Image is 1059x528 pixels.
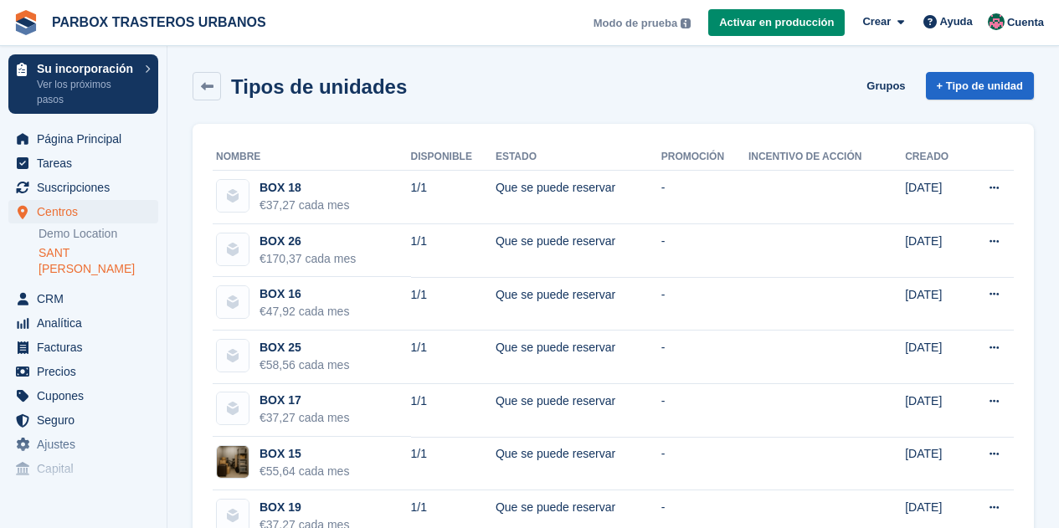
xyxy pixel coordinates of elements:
[45,8,273,36] a: PARBOX TRASTEROS URBANOS
[661,384,748,438] td: -
[8,311,158,335] a: menu
[862,13,891,30] span: Crear
[213,144,411,171] th: Nombre
[260,445,349,463] div: BOX 15
[926,72,1034,100] a: + Tipo de unidad
[37,63,136,74] p: Su incorporación
[1007,14,1044,31] span: Cuenta
[37,311,137,335] span: Analítica
[260,233,356,250] div: BOX 26
[496,331,661,384] td: Que se puede reservar
[496,144,661,171] th: Estado
[905,331,965,384] td: [DATE]
[13,10,39,35] img: stora-icon-8386f47178a22dfd0bd8f6a31ec36ba5ce8667c1dd55bd0f319d3a0aa187defe.svg
[411,144,496,171] th: Disponible
[8,384,158,408] a: menu
[496,277,661,331] td: Que se puede reservar
[496,171,661,224] td: Que se puede reservar
[988,13,1005,30] img: Jose Manuel
[411,171,496,224] td: 1/1
[748,144,905,171] th: Incentivo de acción
[719,14,834,31] span: Activar en producción
[231,75,407,98] h2: Tipos de unidades
[661,171,748,224] td: -
[37,200,137,223] span: Centros
[8,287,158,310] a: menu
[905,437,965,490] td: [DATE]
[940,13,973,30] span: Ayuda
[260,392,349,409] div: BOX 17
[905,277,965,331] td: [DATE]
[37,336,137,359] span: Facturas
[260,285,349,303] div: BOX 16
[8,457,158,480] a: menu
[37,384,137,408] span: Cupones
[260,179,349,197] div: BOX 18
[8,54,158,114] a: Su incorporación Ver los próximos pasos
[496,384,661,438] td: Que se puede reservar
[37,287,137,310] span: CRM
[708,9,845,37] a: Activar en producción
[496,224,661,278] td: Que se puede reservar
[260,339,349,356] div: BOX 25
[217,286,249,318] img: blank-unit-type-icon-ffbac7b88ba66c5e286b0e438baccc4b9c83835d4c34f86887a83fc20ec27e7b.svg
[217,233,249,265] img: blank-unit-type-icon-ffbac7b88ba66c5e286b0e438baccc4b9c83835d4c34f86887a83fc20ec27e7b.svg
[217,180,249,212] img: blank-unit-type-icon-ffbac7b88ba66c5e286b0e438baccc4b9c83835d4c34f86887a83fc20ec27e7b.svg
[860,72,912,100] a: Grupos
[905,171,965,224] td: [DATE]
[37,151,137,175] span: Tareas
[661,437,748,490] td: -
[217,446,249,478] img: ChatGPT%20Image%2013%20ago%202025,%2012_39_10.png
[260,197,349,214] div: €37,27 cada mes
[260,356,349,374] div: €58,56 cada mes
[8,336,158,359] a: menu
[260,463,349,480] div: €55,64 cada mes
[260,250,356,268] div: €170,37 cada mes
[37,176,137,199] span: Suscripciones
[411,384,496,438] td: 1/1
[681,18,691,28] img: icon-info-grey-7440780725fd019a000dd9b08b2336e03edf1995a4989e88bcd33f0948082b44.svg
[594,15,677,32] span: Modo de prueba
[37,433,137,456] span: Ajustes
[8,176,158,199] a: menu
[411,277,496,331] td: 1/1
[37,127,137,151] span: Página Principal
[8,127,158,151] a: menu
[8,200,158,223] a: menu
[260,409,349,427] div: €37,27 cada mes
[8,408,158,432] a: menu
[905,144,965,171] th: Creado
[8,433,158,456] a: menu
[37,360,137,383] span: Precios
[260,499,349,516] div: BOX 19
[260,303,349,320] div: €47,92 cada mes
[661,277,748,331] td: -
[661,224,748,278] td: -
[905,384,965,438] td: [DATE]
[217,392,249,424] img: blank-unit-type-icon-ffbac7b88ba66c5e286b0e438baccc4b9c83835d4c34f86887a83fc20ec27e7b.svg
[217,340,249,372] img: blank-unit-type-icon-ffbac7b88ba66c5e286b0e438baccc4b9c83835d4c34f86887a83fc20ec27e7b.svg
[661,331,748,384] td: -
[8,151,158,175] a: menu
[905,224,965,278] td: [DATE]
[496,437,661,490] td: Que se puede reservar
[37,408,137,432] span: Seguro
[411,437,496,490] td: 1/1
[39,245,158,277] a: SANT [PERSON_NAME]
[37,457,137,480] span: Capital
[411,224,496,278] td: 1/1
[411,331,496,384] td: 1/1
[37,77,136,107] p: Ver los próximos pasos
[8,360,158,383] a: menu
[661,144,748,171] th: Promoción
[39,226,158,242] a: Demo Location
